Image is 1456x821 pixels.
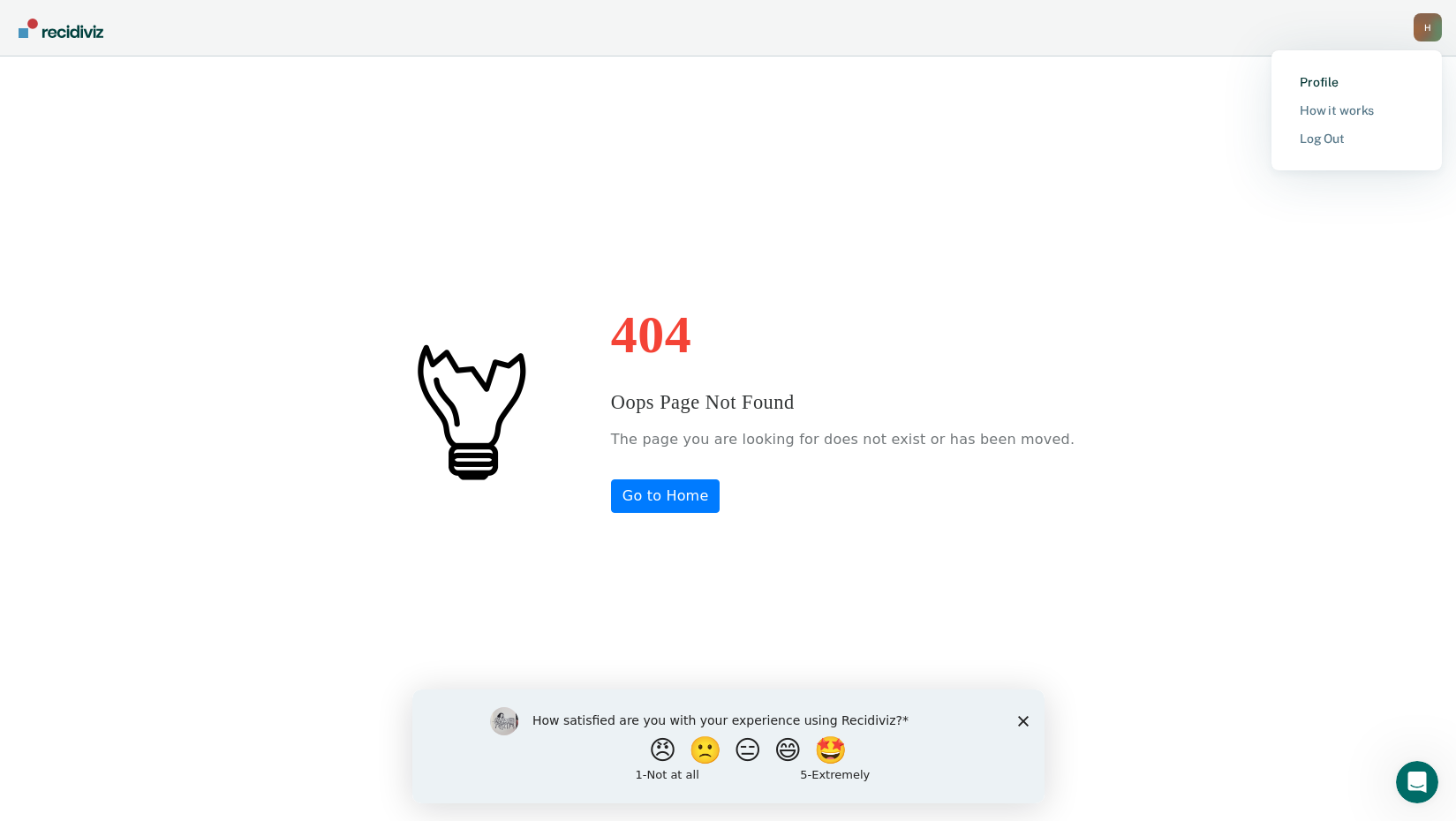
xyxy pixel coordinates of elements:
[1396,761,1438,803] iframe: Intercom live chat
[611,388,1075,418] h3: Oops Page Not Found
[1414,13,1442,41] button: Profile dropdown button
[611,308,1075,361] h1: 404
[611,479,720,513] a: Go to Home
[1271,50,1442,170] div: Profile menu
[1414,13,1442,41] div: H
[1300,75,1414,90] a: Profile
[381,322,558,499] img: #
[1300,103,1414,118] a: How it works
[412,689,1045,803] iframe: Survey by Kim from Recidiviz
[611,426,1075,453] p: The page you are looking for does not exist or has been moved.
[19,19,103,38] img: Recidiviz
[1300,132,1414,147] a: Log Out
